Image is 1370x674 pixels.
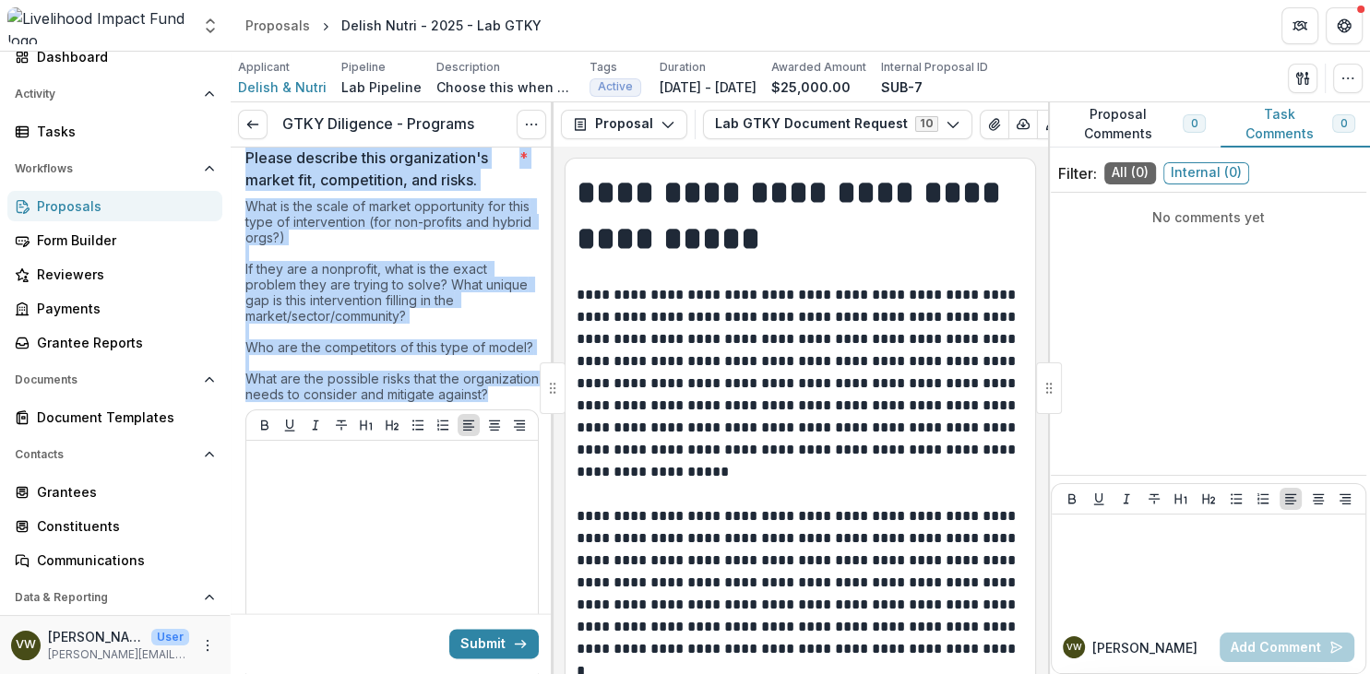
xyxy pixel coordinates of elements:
button: Align Right [1334,488,1356,510]
button: Underline [1088,488,1110,510]
button: Open Data & Reporting [7,583,222,612]
button: Bold [1061,488,1083,510]
button: Open Workflows [7,154,222,183]
div: Payments [37,299,208,318]
button: Heading 2 [1197,488,1220,510]
div: Grantees [37,482,208,502]
button: Open Activity [7,79,222,109]
a: Document Templates [7,402,222,432]
p: [PERSON_NAME][EMAIL_ADDRESS][DOMAIN_NAME] [48,646,189,663]
p: Filter: [1058,162,1097,184]
button: Align Left [458,414,480,436]
div: Document Templates [37,408,208,427]
div: Proposals [245,16,310,35]
p: SUB-7 [881,77,923,97]
span: Documents [15,373,197,386]
button: Strike [1143,488,1165,510]
div: Constituents [37,516,208,536]
a: Reviewers [7,259,222,290]
button: Lab GTKY Document Request10 [703,110,972,139]
img: Livelihood Impact Fund logo [7,7,190,44]
a: Form Builder [7,225,222,255]
p: Pipeline [341,59,386,76]
a: Grantee Reports [7,327,222,358]
p: Applicant [238,59,290,76]
a: Proposals [7,191,222,221]
button: Submit [449,630,539,659]
p: No comments yet [1058,207,1359,227]
div: Reviewers [37,265,208,284]
button: Heading 1 [355,414,377,436]
p: User [151,629,189,645]
p: Please describe this organization's market fit, competition, and risks. [245,147,512,191]
button: Heading 1 [1170,488,1192,510]
p: Lab Pipeline [341,77,422,97]
p: Description [436,59,500,76]
button: Italicize [304,414,327,436]
div: Communications [37,550,208,570]
a: Payments [7,293,222,324]
button: Task Comments [1221,102,1370,148]
p: [PERSON_NAME] [1092,638,1197,657]
button: View Attached Files [980,110,1009,139]
p: [PERSON_NAME] [48,627,144,646]
div: Dashboard [37,47,208,66]
p: [DATE] - [DATE] [660,77,756,97]
button: Edit as form [1037,110,1066,139]
button: Heading 2 [381,414,403,436]
button: Open Documents [7,365,222,395]
a: Grantees [7,477,222,507]
a: Communications [7,545,222,575]
button: Proposal Comments [1047,102,1221,148]
button: Open entity switcher [197,7,223,44]
button: Underline [279,414,301,436]
div: Form Builder [37,231,208,250]
p: $25,000.00 [771,77,851,97]
p: Awarded Amount [771,59,866,76]
div: Vera Wachira [16,639,36,651]
p: Choose this when adding a new proposal to the first stage of a pipeline. [436,77,575,97]
button: Bold [254,414,276,436]
button: Partners [1281,7,1318,44]
button: Italicize [1115,488,1138,510]
span: Activity [15,88,197,101]
span: Workflows [15,162,197,175]
nav: breadcrumb [238,12,549,39]
div: Delish Nutri - 2025 - Lab GTKY [341,16,542,35]
a: Tasks [7,116,222,147]
button: Get Help [1326,7,1363,44]
h3: GTKY Diligence - Programs [282,115,474,133]
a: Proposals [238,12,317,39]
button: Ordered List [432,414,454,436]
div: Proposals [37,196,208,216]
span: Data & Reporting [15,591,197,604]
button: More [197,634,219,656]
div: Vera Wachira [1066,643,1082,652]
button: Align Center [483,414,506,436]
button: Ordered List [1252,488,1274,510]
a: Dashboard [7,41,222,72]
span: Contacts [15,448,197,461]
button: Align Left [1280,488,1302,510]
button: Proposal [561,110,687,139]
p: Tags [590,59,617,76]
span: 0 [1340,117,1347,130]
button: Options [517,110,546,139]
p: Duration [660,59,706,76]
button: Align Center [1307,488,1329,510]
button: Align Right [508,414,530,436]
span: 0 [1191,117,1197,130]
span: Active [598,80,633,93]
button: Open Contacts [7,440,222,469]
button: Bullet List [407,414,429,436]
a: Delish & Nutri [238,77,327,97]
button: Bullet List [1225,488,1247,510]
span: All ( 0 ) [1104,162,1156,184]
a: Constituents [7,511,222,541]
p: Internal Proposal ID [881,59,988,76]
div: What is the scale of market opportunity for this type of intervention (for non-profits and hybrid... [245,198,539,409]
div: Tasks [37,122,208,141]
button: Strike [330,414,352,436]
button: Add Comment [1220,633,1354,662]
